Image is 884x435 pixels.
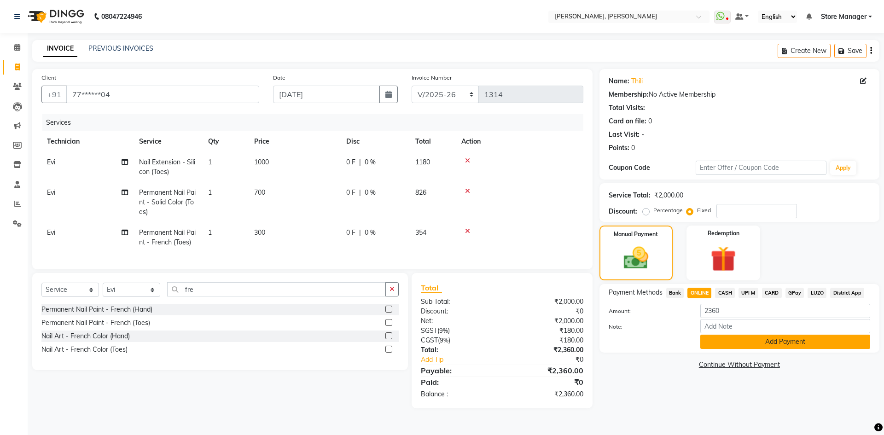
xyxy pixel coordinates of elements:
[88,44,153,52] a: PREVIOUS INVOICES
[609,143,629,153] div: Points:
[415,228,426,237] span: 354
[456,131,583,152] th: Action
[41,331,130,341] div: Nail Art - French Color (Hand)
[47,228,55,237] span: Evi
[42,114,590,131] div: Services
[502,389,590,399] div: ₹2,360.00
[602,323,693,331] label: Note:
[502,336,590,345] div: ₹180.00
[365,157,376,167] span: 0 %
[41,86,67,103] button: +91
[517,355,590,365] div: ₹0
[414,389,502,399] div: Balance :
[778,44,831,58] button: Create New
[23,4,87,29] img: logo
[666,288,684,298] span: Bank
[341,131,410,152] th: Disc
[609,288,663,297] span: Payment Methods
[715,288,735,298] span: CASH
[830,161,856,175] button: Apply
[821,12,867,22] span: Store Manager
[254,228,265,237] span: 300
[254,188,265,197] span: 700
[609,191,651,200] div: Service Total:
[43,41,77,57] a: INVOICE
[700,335,870,349] button: Add Payment
[47,158,55,166] span: Evi
[101,4,142,29] b: 08047224946
[700,304,870,318] input: Amount
[421,336,438,344] span: CGST
[414,345,502,355] div: Total:
[439,327,448,334] span: 9%
[653,206,683,215] label: Percentage
[502,377,590,388] div: ₹0
[631,76,643,86] a: Thili
[414,336,502,345] div: ( )
[830,288,864,298] span: District App
[167,282,386,296] input: Search or Scan
[609,207,637,216] div: Discount:
[249,131,341,152] th: Price
[414,365,502,376] div: Payable:
[139,158,195,176] span: Nail Extension - Silicon (Toes)
[41,318,150,328] div: Permanent Nail Paint - French (Toes)
[739,288,758,298] span: UPI M
[208,228,212,237] span: 1
[41,305,152,314] div: Permanent Nail Paint - French (Hand)
[365,188,376,197] span: 0 %
[762,288,782,298] span: CARD
[609,116,646,126] div: Card on file:
[359,188,361,197] span: |
[697,206,711,215] label: Fixed
[641,130,644,139] div: -
[421,283,442,293] span: Total
[47,188,55,197] span: Evi
[785,288,804,298] span: GPay
[134,131,203,152] th: Service
[208,158,212,166] span: 1
[414,316,502,326] div: Net:
[687,288,711,298] span: ONLINE
[834,44,867,58] button: Save
[708,229,739,238] label: Redemption
[502,326,590,336] div: ₹180.00
[502,297,590,307] div: ₹2,000.00
[696,161,826,175] input: Enter Offer / Coupon Code
[203,131,249,152] th: Qty
[66,86,259,103] input: Search by Name/Mobile/Email/Code
[609,130,640,139] div: Last Visit:
[703,243,744,275] img: _gift.svg
[609,103,645,113] div: Total Visits:
[601,360,878,370] a: Continue Without Payment
[440,336,448,344] span: 9%
[502,316,590,326] div: ₹2,000.00
[346,188,355,197] span: 0 F
[616,244,656,272] img: _cash.svg
[609,76,629,86] div: Name:
[421,326,437,335] span: SGST
[502,307,590,316] div: ₹0
[648,116,652,126] div: 0
[609,90,870,99] div: No Active Membership
[700,319,870,333] input: Add Note
[365,228,376,238] span: 0 %
[602,307,693,315] label: Amount:
[139,188,196,216] span: Permanent Nail Paint - Solid Color (Toes)
[614,230,658,238] label: Manual Payment
[41,345,128,354] div: Nail Art - French Color (Toes)
[502,365,590,376] div: ₹2,360.00
[414,297,502,307] div: Sub Total:
[654,191,683,200] div: ₹2,000.00
[415,188,426,197] span: 826
[254,158,269,166] span: 1000
[414,326,502,336] div: ( )
[609,90,649,99] div: Membership:
[414,377,502,388] div: Paid:
[415,158,430,166] span: 1180
[346,157,355,167] span: 0 F
[41,74,56,82] label: Client
[359,157,361,167] span: |
[609,163,696,173] div: Coupon Code
[139,228,196,246] span: Permanent Nail Paint - French (Toes)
